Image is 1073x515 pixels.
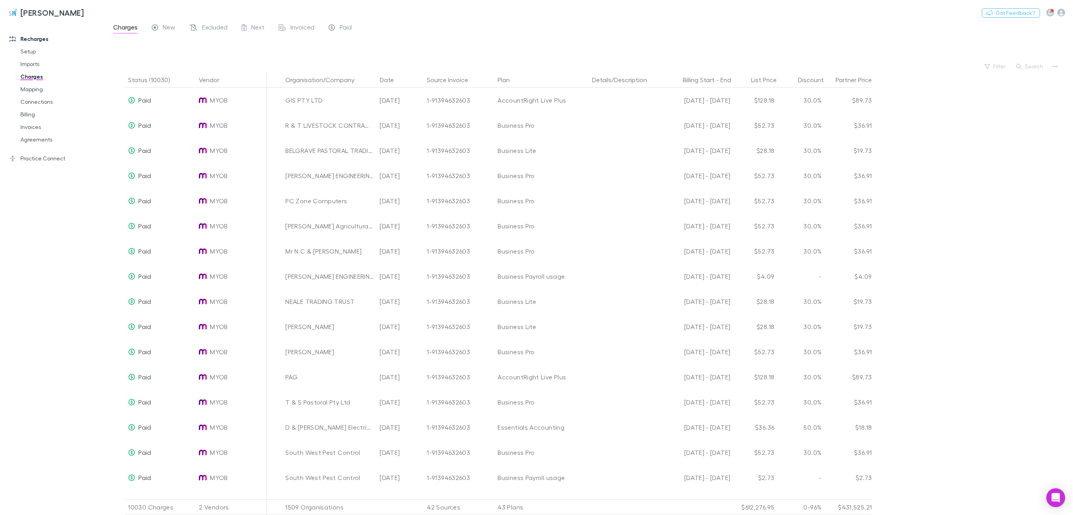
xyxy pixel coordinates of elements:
[199,197,207,205] img: MYOB's Logo
[427,163,491,188] div: 1-91394632603
[498,289,586,314] div: Business Lite
[663,113,730,138] div: [DATE] - [DATE]
[730,264,777,289] div: $4.09
[663,339,730,364] div: [DATE] - [DATE]
[663,440,730,465] div: [DATE] - [DATE]
[138,172,151,179] span: Paid
[285,239,373,264] div: Mr N C & [PERSON_NAME]
[663,239,730,264] div: [DATE] - [DATE]
[377,138,424,163] div: [DATE]
[663,163,730,188] div: [DATE] - [DATE]
[730,390,777,415] div: $52.73
[663,138,730,163] div: [DATE] - [DATE]
[825,138,872,163] div: $19.73
[210,163,228,188] span: MYOB
[777,163,825,188] div: 30.0%
[285,213,373,239] div: [PERSON_NAME] Agricultural Contracting Pty Ltd
[777,440,825,465] div: 30.0%
[730,289,777,314] div: $28.18
[730,213,777,239] div: $52.73
[199,348,207,356] img: MYOB's Logo
[20,8,84,17] h3: [PERSON_NAME]
[663,314,730,339] div: [DATE] - [DATE]
[138,373,151,381] span: Paid
[498,213,586,239] div: Business Pro
[285,339,373,364] div: [PERSON_NAME]
[285,364,373,390] div: PAG
[377,440,424,465] div: [DATE]
[199,172,207,180] img: MYOB's Logo
[825,289,872,314] div: $19.73
[427,138,491,163] div: 1-91394632603
[730,465,777,490] div: $2.73
[498,88,586,113] div: AccountRight Live Plus
[282,499,377,515] div: 1509 Organisations
[128,72,179,88] button: Status (10030)
[377,88,424,113] div: [DATE]
[663,264,730,289] div: [DATE] - [DATE]
[125,499,196,515] div: 10030 Charges
[210,465,228,490] span: MYOB
[498,390,586,415] div: Business Pro
[199,272,207,280] img: MYOB's Logo
[138,474,151,481] span: Paid
[592,72,656,88] button: Details/Description
[663,364,730,390] div: [DATE] - [DATE]
[285,314,373,339] div: [PERSON_NAME]
[982,8,1040,18] button: Got Feedback?
[210,339,228,364] span: MYOB
[798,72,833,88] button: Discount
[138,348,151,355] span: Paid
[730,499,777,515] div: $612,276.95
[498,364,586,390] div: AccountRight Live Plus
[777,499,825,515] div: 0-96%
[825,499,872,515] div: $431,525.21
[730,415,777,440] div: $36.36
[663,465,730,490] div: [DATE] - [DATE]
[196,499,266,515] div: 2 Vendors
[377,390,424,415] div: [DATE]
[13,83,112,96] a: Mapping
[427,88,491,113] div: 1-91394632603
[138,499,151,506] span: Paid
[199,499,207,507] img: MYOB's Logo
[494,499,589,515] div: 43 Plans
[498,415,586,440] div: Essentials Accounting
[427,72,478,88] button: Source Invoice
[210,213,228,239] span: MYOB
[285,390,373,415] div: T & S Pastoral Pty Ltd
[427,314,491,339] div: 1-91394632603
[825,163,872,188] div: $36.91
[777,113,825,138] div: 30.0%
[285,415,373,440] div: D & [PERSON_NAME] Electrical
[498,163,586,188] div: Business Pro
[825,339,872,364] div: $36.91
[13,45,112,58] a: Setup
[199,423,207,431] img: MYOB's Logo
[285,138,373,163] div: BELGRAVE PASTORAL TRADING TRUST
[720,72,731,88] button: End
[663,289,730,314] div: [DATE] - [DATE]
[777,264,825,289] div: -
[825,113,872,138] div: $36.91
[498,72,519,88] button: Plan
[199,72,229,88] button: Vendor
[825,264,872,289] div: $4.09
[199,96,207,104] img: MYOB's Logo
[427,289,491,314] div: 1-91394632603
[285,465,373,490] div: South West Pest Control
[199,398,207,406] img: MYOB's Logo
[285,188,373,213] div: PC Zone Computers
[825,440,872,465] div: $36.91
[663,72,739,88] div: -
[663,390,730,415] div: [DATE] - [DATE]
[498,264,586,289] div: Business Payroll usage
[210,364,228,390] span: MYOB
[730,440,777,465] div: $52.73
[138,222,151,230] span: Paid
[290,23,314,33] span: Invoiced
[777,390,825,415] div: 30.0%
[498,138,586,163] div: Business Lite
[138,298,151,305] span: Paid
[377,163,424,188] div: [DATE]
